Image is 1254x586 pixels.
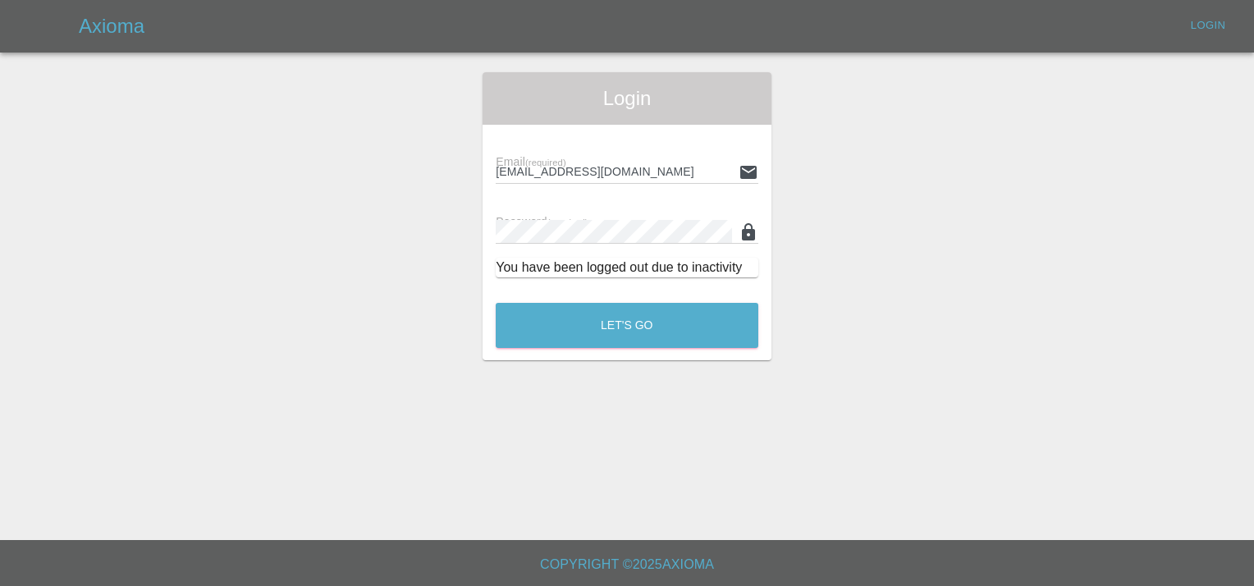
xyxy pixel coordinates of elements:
[79,13,144,39] h5: Axioma
[525,158,566,167] small: (required)
[1182,13,1234,39] a: Login
[496,155,565,168] span: Email
[496,303,758,348] button: Let's Go
[13,553,1241,576] h6: Copyright © 2025 Axioma
[496,258,758,277] div: You have been logged out due to inactivity
[496,215,588,228] span: Password
[496,85,758,112] span: Login
[547,217,588,227] small: (required)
